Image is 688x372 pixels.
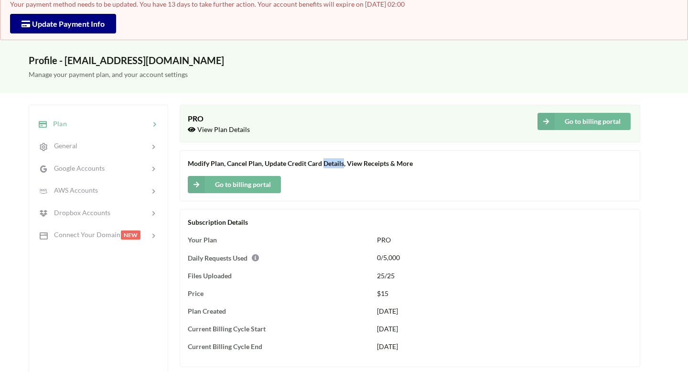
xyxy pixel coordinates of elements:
span: Connect Your Domain [48,230,120,239]
span: Google Accounts [48,164,105,172]
span: $15 [377,289,388,297]
span: Plan [47,120,67,128]
div: Current Billing Cycle End [188,341,365,351]
button: Go to billing portal [188,176,281,193]
h3: Profile - [EMAIL_ADDRESS][DOMAIN_NAME] [29,55,659,66]
span: AWS Accounts [48,186,98,194]
div: Current Billing Cycle Start [188,324,365,334]
span: PRO [377,236,391,244]
span: [DATE] [377,325,398,333]
span: Modify Plan, Cancel Plan, Update Credit Card Details, View Receipts & More [188,159,413,167]
span: Dropbox Accounts [48,208,110,217]
span: Subscription Details [188,218,248,226]
div: Files Uploaded [188,271,365,281]
span: [DATE] [377,342,398,350]
span: 0/5,000 [377,253,400,262]
div: Daily Requests Used [188,252,365,263]
span: General [48,142,77,150]
span: [DATE] [377,307,398,315]
span: 25/25 [377,272,395,280]
div: Price [188,288,365,298]
button: Go to billing portal [537,113,631,130]
h5: Manage your payment plan, and your account settings [29,71,659,79]
span: NEW [121,230,140,240]
div: Plan Created [188,306,365,316]
a: Update Payment Info [21,19,105,28]
span: View Plan Details [188,125,250,133]
div: PRO [188,113,410,124]
button: Update Payment Info [10,14,116,33]
div: Your Plan [188,235,365,245]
